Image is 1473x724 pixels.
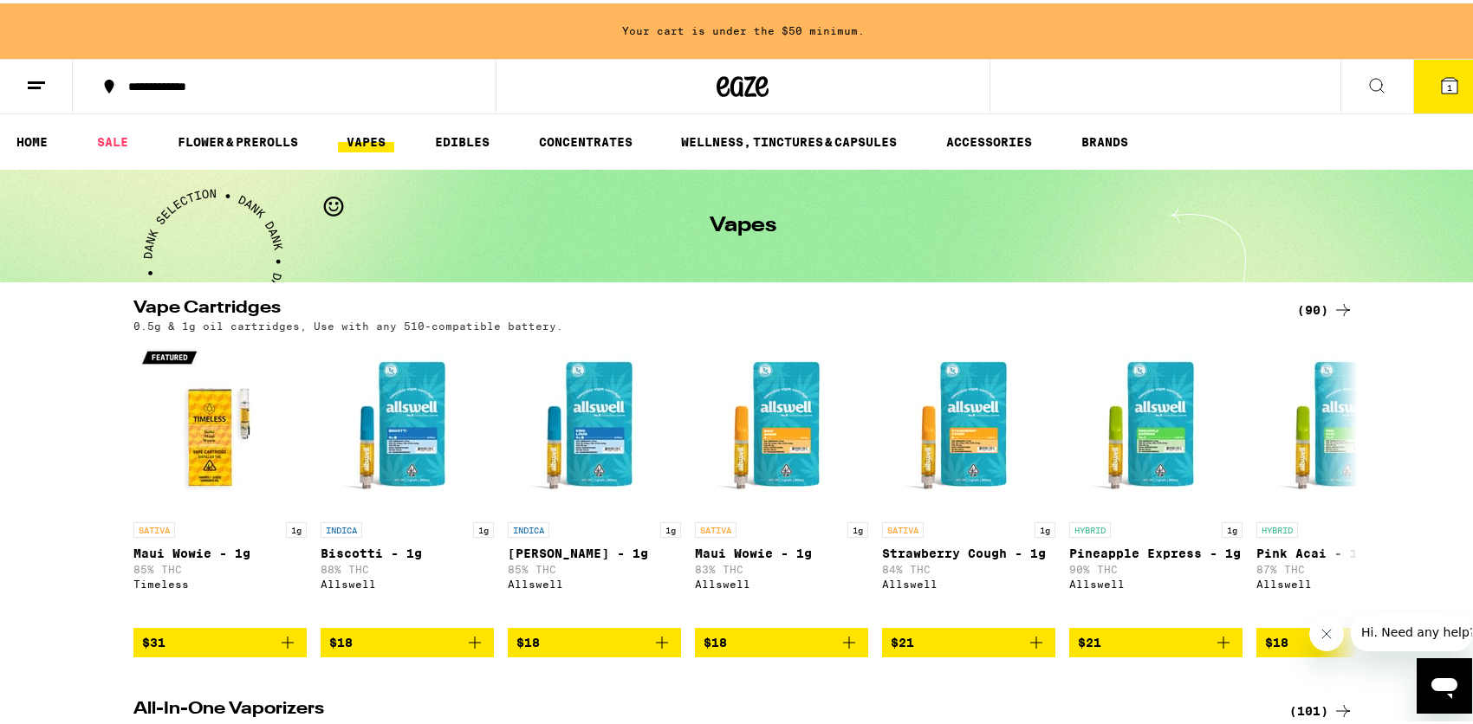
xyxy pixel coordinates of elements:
[1256,543,1430,557] p: Pink Acai - 1g
[1069,519,1111,534] p: HYBRID
[321,519,362,534] p: INDICA
[882,519,924,534] p: SATIVA
[321,560,494,572] p: 88% THC
[508,543,681,557] p: [PERSON_NAME] - 1g
[1447,79,1452,89] span: 1
[1351,610,1472,648] iframe: Message from company
[8,128,56,149] a: HOME
[1256,519,1298,534] p: HYBRID
[1069,575,1243,586] div: Allswell
[169,128,307,149] a: FLOWER & PREROLLS
[1256,575,1430,586] div: Allswell
[133,317,563,328] p: 0.5g & 1g oil cartridges, Use with any 510-compatible battery.
[133,624,307,654] button: Add to bag
[672,128,905,149] a: WELLNESS, TINCTURES & CAPSULES
[133,697,1269,718] h2: All-In-One Vaporizers
[1265,632,1288,646] span: $18
[1069,337,1243,510] img: Allswell - Pineapple Express - 1g
[1069,560,1243,572] p: 90% THC
[133,575,307,586] div: Timeless
[882,337,1055,510] img: Allswell - Strawberry Cough - 1g
[1289,697,1353,718] a: (101)
[1069,624,1243,654] button: Add to bag
[1069,543,1243,557] p: Pineapple Express - 1g
[508,519,549,534] p: INDICA
[1256,560,1430,572] p: 87% THC
[695,560,868,572] p: 83% THC
[10,12,125,26] span: Hi. Need any help?
[426,128,498,149] a: EDIBLES
[695,337,868,624] a: Open page for Maui Wowie - 1g from Allswell
[133,337,307,510] img: Timeless - Maui Wowie - 1g
[133,560,307,572] p: 85% THC
[882,543,1055,557] p: Strawberry Cough - 1g
[508,337,681,510] img: Allswell - King Louis XIII - 1g
[508,575,681,586] div: Allswell
[1073,128,1137,149] a: BRANDS
[516,632,540,646] span: $18
[1309,613,1344,648] iframe: Close message
[508,337,681,624] a: Open page for King Louis XIII - 1g from Allswell
[1069,337,1243,624] a: Open page for Pineapple Express - 1g from Allswell
[1297,296,1353,317] a: (90)
[133,337,307,624] a: Open page for Maui Wowie - 1g from Timeless
[660,519,681,534] p: 1g
[321,575,494,586] div: Allswell
[508,624,681,654] button: Add to bag
[695,337,868,510] img: Allswell - Maui Wowie - 1g
[938,128,1041,149] a: ACCESSORIES
[321,337,494,624] a: Open page for Biscotti - 1g from Allswell
[286,519,307,534] p: 1g
[329,632,353,646] span: $18
[695,543,868,557] p: Maui Wowie - 1g
[321,337,494,510] img: Allswell - Biscotti - 1g
[133,296,1269,317] h2: Vape Cartridges
[530,128,641,149] a: CONCENTRATES
[695,575,868,586] div: Allswell
[882,337,1055,624] a: Open page for Strawberry Cough - 1g from Allswell
[1222,519,1243,534] p: 1g
[891,632,914,646] span: $21
[321,624,494,654] button: Add to bag
[1035,519,1055,534] p: 1g
[473,519,494,534] p: 1g
[321,543,494,557] p: Biscotti - 1g
[882,575,1055,586] div: Allswell
[710,212,776,233] h1: Vapes
[695,519,736,534] p: SATIVA
[133,543,307,557] p: Maui Wowie - 1g
[133,519,175,534] p: SATIVA
[1417,655,1472,710] iframe: Button to launch messaging window
[1256,624,1430,654] button: Add to bag
[1256,337,1430,510] img: Allswell - Pink Acai - 1g
[142,632,165,646] span: $31
[338,128,394,149] a: VAPES
[882,560,1055,572] p: 84% THC
[88,128,137,149] a: SALE
[508,560,681,572] p: 85% THC
[1078,632,1101,646] span: $21
[1256,337,1430,624] a: Open page for Pink Acai - 1g from Allswell
[704,632,727,646] span: $18
[847,519,868,534] p: 1g
[695,624,868,654] button: Add to bag
[882,624,1055,654] button: Add to bag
